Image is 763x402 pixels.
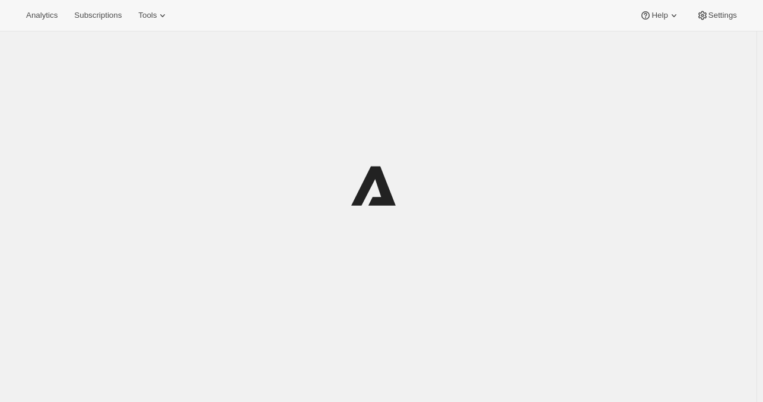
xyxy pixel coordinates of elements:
[26,11,58,20] span: Analytics
[67,7,129,24] button: Subscriptions
[74,11,122,20] span: Subscriptions
[689,7,744,24] button: Settings
[131,7,176,24] button: Tools
[19,7,65,24] button: Analytics
[138,11,157,20] span: Tools
[651,11,667,20] span: Help
[708,11,737,20] span: Settings
[632,7,686,24] button: Help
